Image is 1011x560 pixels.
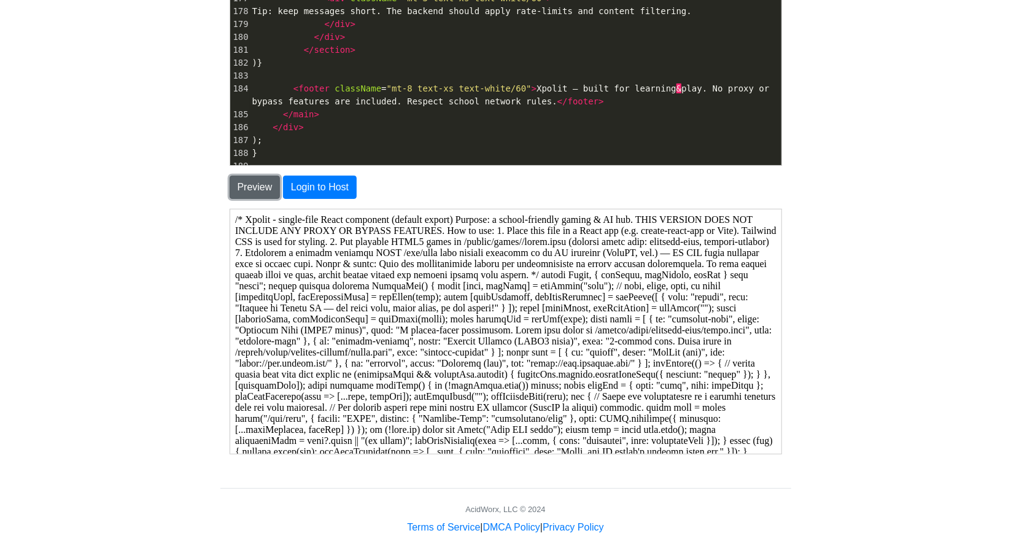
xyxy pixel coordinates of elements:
div: 184 [230,82,250,95]
span: )} [252,58,263,68]
span: div [335,19,350,29]
div: 181 [230,44,250,56]
span: footer [298,84,330,93]
h1: Not Found [5,5,179,28]
span: & [676,84,681,93]
span: > [340,32,345,42]
span: main [293,109,314,119]
div: 178 [230,5,250,18]
span: div [283,122,298,132]
span: footer [568,96,599,106]
div: AcidWorx, LLC © 2024 [465,504,545,515]
div: 186 [230,121,250,134]
button: Preview [230,176,281,199]
div: 188 [230,147,250,160]
span: </ [325,19,335,29]
span: > [351,45,355,55]
div: 180 [230,31,250,44]
div: 187 [230,134,250,147]
span: = Xpolit — built for learning play. No proxy or bypass features are included. Respect school netw... [252,84,775,106]
span: div [325,32,340,42]
span: </ [273,122,283,132]
div: 189 [230,160,250,173]
span: </ [283,109,293,119]
div: 182 [230,56,250,69]
a: Terms of Service [407,522,480,532]
a: Privacy Policy [543,522,604,532]
span: </ [314,32,325,42]
p: The requested resource was not found on this server. [5,41,179,63]
span: </ [304,45,314,55]
div: 183 [230,69,250,82]
span: </ [557,96,568,106]
a: DMCA Policy [483,522,540,532]
span: "mt-8 text-xs text-white/60" [387,84,532,93]
span: > [314,109,319,119]
span: > [351,19,355,29]
span: ); [252,135,263,145]
span: section [314,45,351,55]
span: < [293,84,298,93]
button: Login to Host [283,176,357,199]
span: Tip: keep messages short. The backend should apply rate-limits and content filtering. [252,6,692,16]
span: > [298,122,303,132]
div: | | [407,520,603,535]
div: 185 [230,108,250,121]
span: > [532,84,536,93]
span: > [598,96,603,106]
div: 179 [230,18,250,31]
span: } [252,148,258,158]
span: className [335,84,381,93]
